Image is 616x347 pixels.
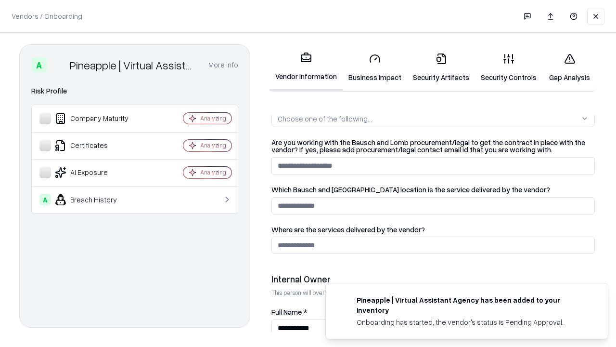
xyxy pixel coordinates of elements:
[271,273,595,285] div: Internal Owner
[39,194,51,205] div: A
[31,85,238,97] div: Risk Profile
[51,57,66,73] img: Pineapple | Virtual Assistant Agency
[12,11,82,21] p: Vendors / Onboarding
[271,139,595,153] label: Are you working with the Bausch and Lomb procurement/legal to get the contract in place with the ...
[542,45,597,90] a: Gap Analysis
[70,57,197,73] div: Pineapple | Virtual Assistant Agency
[475,45,542,90] a: Security Controls
[39,167,154,178] div: AI Exposure
[271,186,595,193] label: Which Bausch and [GEOGRAPHIC_DATA] location is the service delivered by the vendor?
[208,56,238,74] button: More info
[39,113,154,124] div: Company Maturity
[200,168,226,176] div: Analyzing
[271,110,595,127] button: Choose one of the following...
[271,308,595,316] label: Full Name *
[269,44,343,91] a: Vendor Information
[200,141,226,149] div: Analyzing
[357,317,585,327] div: Onboarding has started, the vendor's status is Pending Approval.
[31,57,47,73] div: A
[343,45,407,90] a: Business Impact
[337,295,349,307] img: trypineapple.com
[271,289,595,297] p: This person will oversee the vendor relationship and coordinate any required assessments or appro...
[39,140,154,151] div: Certificates
[271,226,595,233] label: Where are the services delivered by the vendor?
[278,114,372,124] div: Choose one of the following...
[200,114,226,122] div: Analyzing
[407,45,475,90] a: Security Artifacts
[39,194,154,205] div: Breach History
[357,295,585,315] div: Pineapple | Virtual Assistant Agency has been added to your inventory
